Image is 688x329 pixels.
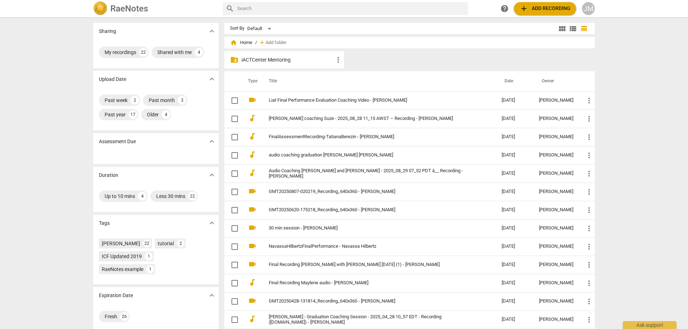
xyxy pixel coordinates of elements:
span: videocam [248,96,257,104]
th: Date [496,71,533,91]
div: 17 [129,110,137,119]
p: iACTCenter Mentoring [242,56,334,64]
input: Search [237,3,465,14]
span: folder_shared [230,55,239,64]
button: JM [582,2,595,15]
span: more_vert [334,55,343,64]
span: expand_more [207,291,216,300]
span: Add folder [266,40,286,45]
span: more_vert [585,96,593,105]
span: more_vert [585,279,593,287]
span: videocam [248,242,257,250]
a: Liat Final Performance Evaluation Coaching Video - [PERSON_NAME] [269,98,476,103]
a: GMT20250428-131814_Recording_640x360 - [PERSON_NAME] [269,299,476,304]
h2: RaeNotes [110,4,148,14]
td: [DATE] [496,146,533,164]
div: Default [247,23,274,34]
div: [PERSON_NAME] [539,280,573,286]
th: Title [260,71,496,91]
td: [DATE] [496,201,533,219]
td: [DATE] [496,274,533,292]
span: audiotrack [248,150,257,159]
div: 4 [195,48,203,57]
span: videocam [248,260,257,268]
span: videocam [248,296,257,305]
button: Show more [206,26,217,37]
a: [PERSON_NAME] - Graduation Coaching Session - 2025_04_28 10_57 EDT - Recording ([DOMAIN_NAME]) - ... [269,314,476,325]
th: Owner [533,71,579,91]
a: NavassaHilbertzFinalPerformance - Navassa Hilbertz [269,244,476,249]
div: tutorial [158,240,174,247]
span: more_vert [585,151,593,160]
td: [DATE] [496,292,533,310]
div: Less 30 mins [156,193,185,200]
p: Expiration Date [99,292,133,299]
span: videocam [248,223,257,232]
div: [PERSON_NAME] [539,98,573,103]
button: Tile view [557,23,568,34]
div: [PERSON_NAME] [539,262,573,267]
span: expand_more [207,137,216,146]
th: Type [242,71,260,91]
button: Table view [578,23,589,34]
div: [PERSON_NAME] [102,240,140,247]
div: [PERSON_NAME] [539,116,573,121]
div: Shared with me [157,49,192,56]
div: 26 [120,312,129,321]
button: Show more [206,218,217,228]
td: [DATE] [496,183,533,201]
td: [DATE] [496,256,533,274]
a: 30 min session - [PERSON_NAME] [269,226,476,231]
span: more_vert [585,224,593,233]
span: expand_more [207,27,216,35]
div: 4 [138,192,147,200]
div: [PERSON_NAME] [539,171,573,176]
div: Past week [105,97,128,104]
div: RaeNotes example [102,266,143,273]
div: Past year [105,111,126,118]
div: [PERSON_NAME] [539,317,573,322]
button: Show more [206,290,217,301]
div: ICF Updated 2019 [102,253,142,260]
div: 3 [178,96,186,105]
span: add [520,4,528,13]
td: [DATE] [496,91,533,110]
span: expand_more [207,219,216,227]
div: [PERSON_NAME] [539,299,573,304]
span: search [226,4,234,13]
span: Home [230,39,252,46]
span: help [500,4,509,13]
div: Up to 10 mins [105,193,135,200]
div: 22 [139,48,148,57]
a: LogoRaeNotes [93,1,217,16]
a: Final Recording Maylene audio - [PERSON_NAME] [269,280,476,286]
a: GMT20250807-020219_Recording_640x360 - [PERSON_NAME] [269,189,476,194]
div: Sort By [230,26,244,31]
p: Upload Date [99,76,126,83]
a: Audio Coaching [PERSON_NAME] and [PERSON_NAME] - 2025_08_29 07_52 PDT â__ Recording - [PERSON_NAME] [269,168,476,179]
button: Upload [514,2,576,15]
span: expand_more [207,171,216,179]
td: [DATE] [496,219,533,237]
div: Past month [149,97,175,104]
img: Logo [93,1,107,16]
a: FinalAssessmentRecording-TatianaBerezin - [PERSON_NAME] [269,134,476,140]
span: more_vert [585,133,593,141]
button: Show more [206,170,217,180]
a: [PERSON_NAME] coaching Suze - 2025_08_28 11_15 AWST – Recording - [PERSON_NAME] [269,116,476,121]
td: [DATE] [496,128,533,146]
span: videocam [248,205,257,214]
td: [DATE] [496,110,533,128]
span: more_vert [585,188,593,196]
div: Older [147,111,159,118]
span: more_vert [585,206,593,214]
p: Assessment Due [99,138,136,145]
span: audiotrack [248,278,257,287]
td: [DATE] [496,164,533,183]
span: table_chart [580,25,587,32]
span: home [230,39,237,46]
span: more_vert [585,242,593,251]
span: more_vert [585,297,593,306]
span: add [258,39,266,46]
div: [PERSON_NAME] [539,153,573,158]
